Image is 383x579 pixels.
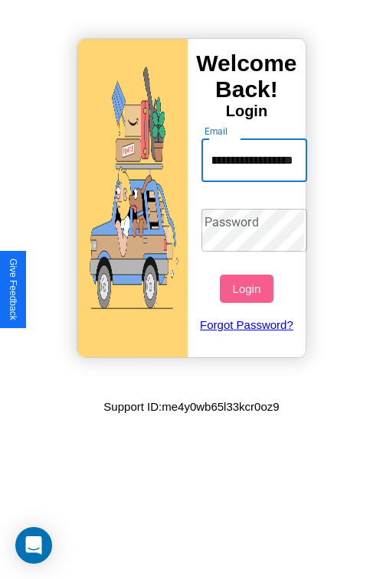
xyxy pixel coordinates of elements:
img: gif [77,39,188,357]
div: Give Feedback [8,259,18,320]
a: Forgot Password? [194,303,300,346]
label: Email [205,125,228,138]
h4: Login [188,102,306,120]
h3: Welcome Back! [188,50,306,102]
button: Login [220,275,273,303]
p: Support ID: me4y0wb65l33kcr0oz9 [103,396,279,417]
div: Open Intercom Messenger [15,527,52,564]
